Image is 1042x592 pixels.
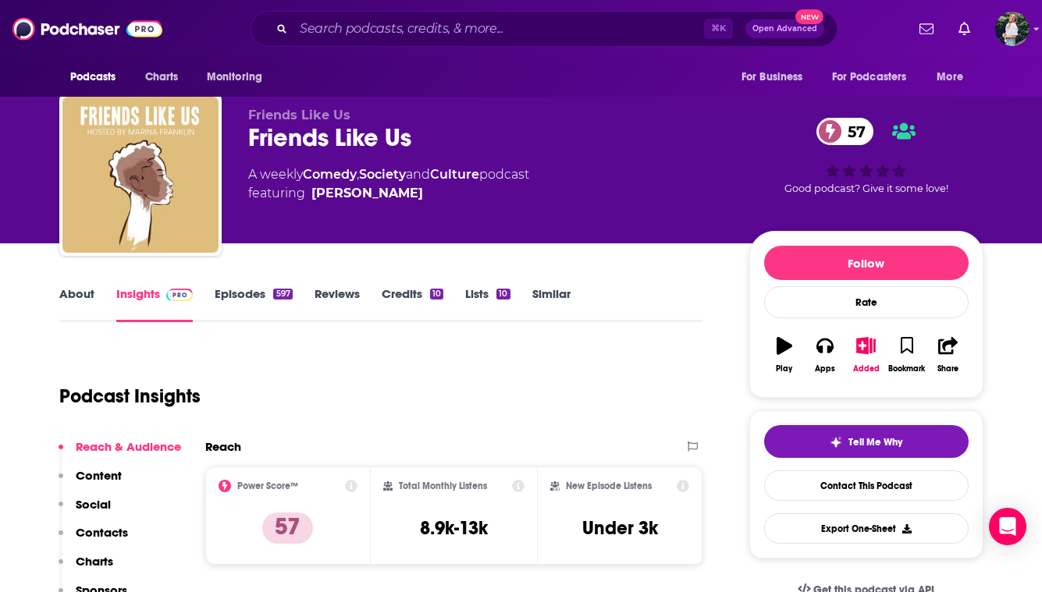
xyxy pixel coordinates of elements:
[262,512,313,544] p: 57
[764,470,969,501] a: Contact This Podcast
[293,16,704,41] input: Search podcasts, credits, & more...
[830,436,842,448] img: tell me why sparkle
[76,468,122,483] p: Content
[764,513,969,544] button: Export One-Sheet
[207,66,262,88] span: Monitoring
[59,385,201,408] h1: Podcast Insights
[248,165,529,203] div: A weekly podcast
[273,289,292,300] div: 597
[764,246,969,280] button: Follow
[205,439,241,454] h2: Reach
[764,425,969,458] button: tell me why sparkleTell Me Why
[76,439,181,454] p: Reach & Audience
[764,286,969,318] div: Rate
[430,167,479,182] a: Culture
[311,184,423,203] a: Marina Franklin
[59,286,94,322] a: About
[359,167,406,182] a: Society
[357,167,359,182] span: ,
[496,289,510,300] div: 10
[704,19,733,39] span: ⌘ K
[764,327,805,383] button: Play
[59,525,128,554] button: Contacts
[430,289,443,300] div: 10
[745,19,824,38] button: Open AdvancedNew
[420,516,488,540] h3: 8.9k-13k
[59,554,113,583] button: Charts
[776,364,792,374] div: Play
[251,11,838,47] div: Search podcasts, credits, & more...
[937,66,963,88] span: More
[59,468,122,497] button: Content
[76,554,113,569] p: Charts
[927,327,968,383] button: Share
[76,497,111,512] p: Social
[937,364,958,374] div: Share
[237,480,298,491] h2: Power Score™
[59,439,181,468] button: Reach & Audience
[248,108,350,122] span: Friends Like Us
[816,118,873,145] a: 57
[995,12,1030,46] button: Show profile menu
[752,25,817,33] span: Open Advanced
[731,62,823,92] button: open menu
[749,108,983,204] div: 57Good podcast? Give it some love!
[888,364,925,374] div: Bookmark
[995,12,1030,46] span: Logged in as ginny24232
[70,66,116,88] span: Podcasts
[887,327,927,383] button: Bookmark
[832,118,873,145] span: 57
[795,9,823,24] span: New
[989,508,1026,545] div: Open Intercom Messenger
[805,327,845,383] button: Apps
[248,184,529,203] span: featuring
[116,286,194,322] a: InsightsPodchaser Pro
[952,16,976,42] a: Show notifications dropdown
[399,480,487,491] h2: Total Monthly Listens
[815,364,835,374] div: Apps
[196,62,283,92] button: open menu
[59,497,111,526] button: Social
[59,62,137,92] button: open menu
[845,327,886,383] button: Added
[315,286,360,322] a: Reviews
[848,436,902,448] span: Tell Me Why
[303,167,357,182] a: Comedy
[822,62,930,92] button: open menu
[62,97,219,253] img: Friends Like Us
[215,286,292,322] a: Episodes597
[382,286,443,322] a: Credits10
[76,525,128,540] p: Contacts
[465,286,510,322] a: Lists10
[166,289,194,301] img: Podchaser Pro
[913,16,940,42] a: Show notifications dropdown
[566,480,652,491] h2: New Episode Listens
[853,364,880,374] div: Added
[145,66,179,88] span: Charts
[135,62,188,92] a: Charts
[926,62,983,92] button: open menu
[832,66,907,88] span: For Podcasters
[995,12,1030,46] img: User Profile
[741,66,803,88] span: For Business
[582,516,658,540] h3: Under 3k
[12,14,162,44] img: Podchaser - Follow, Share and Rate Podcasts
[406,167,430,182] span: and
[532,286,571,322] a: Similar
[784,183,948,194] span: Good podcast? Give it some love!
